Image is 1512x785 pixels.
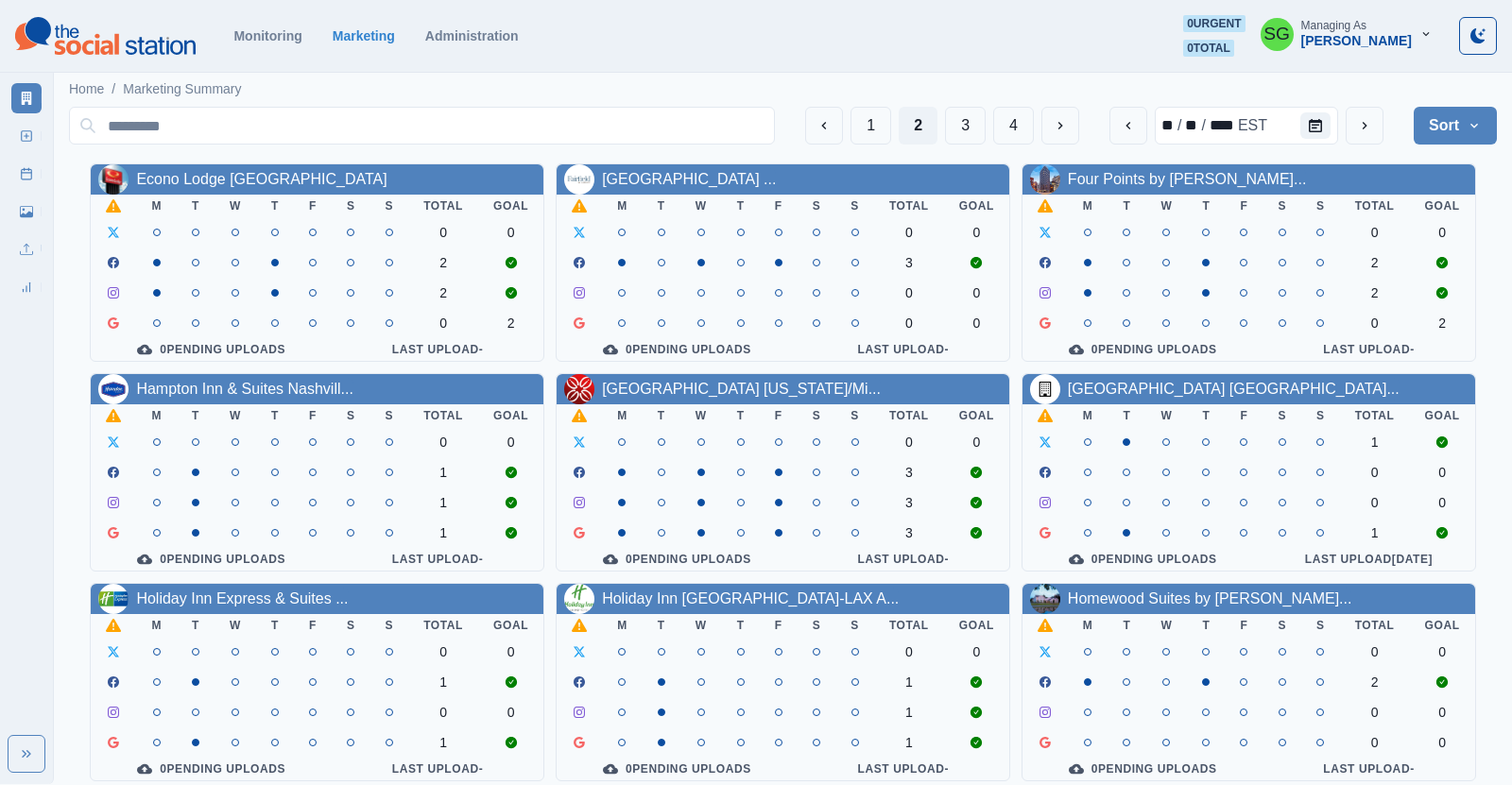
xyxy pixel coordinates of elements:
div: 2 [1355,674,1395,690]
th: S [1301,614,1340,637]
img: 737357459630834 [564,374,594,404]
div: 0 [1355,225,1395,240]
button: Sort [1414,107,1497,145]
img: logoTextSVG.62801f218bc96a9b266caa72a09eb111.svg [15,17,196,55]
span: 0 urgent [1183,15,1245,32]
th: Total [1340,195,1410,217]
div: 0 [889,435,929,450]
th: S [1263,614,1301,637]
a: [GEOGRAPHIC_DATA] ... [602,171,776,187]
th: Goal [478,404,543,427]
a: New Post [11,121,42,151]
div: 0 [423,644,463,659]
button: Page 4 [993,107,1034,145]
div: Last Upload [DATE] [1278,552,1459,567]
div: Last Upload - [1278,342,1459,357]
img: 595938096944924 [98,374,129,404]
img: 73971965207 [564,584,594,614]
button: Managing As[PERSON_NAME] [1246,15,1448,53]
button: Page 1 [850,107,891,145]
div: 0 [423,316,463,331]
th: W [1145,195,1187,217]
div: 3 [889,255,929,270]
th: T [1187,404,1225,427]
th: T [177,195,215,217]
div: 1 [889,705,929,720]
th: T [1108,614,1145,637]
button: Toggle Mode [1459,17,1497,55]
div: 0 Pending Uploads [1038,761,1248,776]
th: F [760,195,798,217]
button: Page 2 [899,107,937,145]
th: W [680,404,722,427]
img: 110057099026939 [1030,584,1060,614]
div: 0 Pending Uploads [1038,342,1248,357]
a: Uploads [11,234,42,265]
th: Total [408,614,478,637]
th: M [602,195,643,217]
th: W [215,195,256,217]
th: W [215,404,256,427]
th: S [1263,404,1301,427]
th: Goal [1410,404,1475,427]
div: Last Upload - [347,342,528,357]
th: W [215,614,256,637]
button: Next Media [1041,107,1079,145]
button: Expand [8,735,45,773]
th: S [798,404,836,427]
span: 0 total [1183,40,1234,57]
th: T [643,404,680,427]
th: S [332,614,370,637]
th: T [722,614,760,637]
div: 0 [1355,316,1395,331]
div: 0 [1425,225,1460,240]
th: M [136,614,177,637]
th: M [136,195,177,217]
button: next [1346,107,1383,145]
div: 0 Pending Uploads [572,761,782,776]
div: Last Upload - [347,552,528,567]
div: 0 [889,225,929,240]
nav: breadcrumb [69,79,242,99]
div: 1 [1355,525,1395,540]
div: day [1183,114,1199,137]
th: S [835,195,874,217]
th: Goal [944,404,1009,427]
th: S [332,195,370,217]
th: Total [874,614,944,637]
th: S [332,404,370,427]
div: 0 [959,316,994,331]
div: 0 [493,705,528,720]
div: 0 [1425,495,1460,510]
th: Goal [944,614,1009,637]
th: S [835,404,874,427]
a: Home [69,79,104,99]
th: Goal [1410,614,1475,637]
img: 103479765584983 [98,164,129,195]
a: Four Points by [PERSON_NAME]... [1068,171,1307,187]
a: Holiday Inn Express & Suites ... [136,590,348,606]
div: 2 [1355,255,1395,270]
th: T [177,404,215,427]
div: 0 Pending Uploads [572,552,782,567]
th: F [1225,195,1263,217]
th: T [256,404,294,427]
a: Holiday Inn [GEOGRAPHIC_DATA]-LAX A... [602,590,899,606]
th: S [370,404,409,427]
th: F [760,614,798,637]
div: 0 [959,225,994,240]
th: M [602,404,643,427]
th: F [1225,404,1263,427]
div: 2 [423,255,463,270]
th: Total [408,404,478,427]
img: 198904127316323 [564,164,594,195]
div: time zone [1236,114,1269,137]
button: Page 3 [945,107,986,145]
th: T [722,404,760,427]
div: 0 [889,644,929,659]
th: F [1225,614,1263,637]
div: 3 [889,465,929,480]
th: S [798,614,836,637]
div: / [1176,114,1183,137]
div: year [1208,114,1236,137]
